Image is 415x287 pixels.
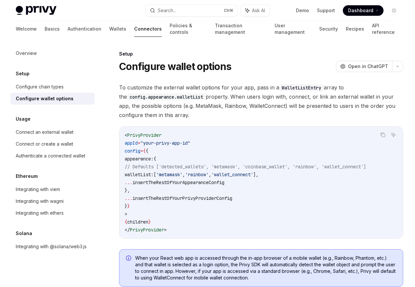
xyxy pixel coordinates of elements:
[10,241,94,252] a: Integrating with @solana/web3.js
[215,21,267,37] a: Transaction management
[10,138,94,150] a: Connect or create a wallet
[45,21,60,37] a: Basics
[119,51,403,57] div: Setup
[125,211,127,217] span: >
[125,219,127,225] span: {
[10,93,94,105] a: Configure wallet options
[10,150,94,162] a: Authenticate a connected wallet
[125,148,140,154] span: config
[16,21,37,37] a: Welcome
[275,21,311,37] a: User management
[253,172,259,178] span: ],
[317,7,335,14] a: Support
[16,197,64,205] div: Integrating with wagmi
[16,209,64,217] div: Integrating with ethers
[10,183,94,195] a: Integrating with viem
[346,21,364,37] a: Recipes
[296,7,309,14] a: Demo
[16,243,87,251] div: Integrating with @solana/web3.js
[146,148,148,154] span: {
[138,140,140,146] span: =
[336,61,392,72] button: Open in ChatGPT
[154,172,156,178] span: [
[140,140,190,146] span: "your-privy-app-id"
[372,21,399,37] a: API reference
[16,185,60,193] div: Integrating with viem
[119,60,231,72] h1: Configure wallet options
[125,132,127,138] span: <
[164,227,167,233] span: >
[10,126,94,138] a: Connect an external wallet
[145,5,238,16] button: Search...CtrlK
[10,195,94,207] a: Integrating with wagmi
[158,7,176,14] div: Search...
[319,21,338,37] a: Security
[109,21,126,37] a: Wallets
[209,172,211,178] span: ,
[126,255,133,262] svg: Info
[16,95,73,103] div: Configure wallet options
[127,132,161,138] span: PrivyProvider
[127,219,148,225] span: children
[182,172,185,178] span: ,
[133,195,232,201] span: insertTheRestOfYourPrivyProviderConfig
[125,140,138,146] span: appId
[125,172,154,178] span: walletList:
[16,140,73,148] div: Connect or create a wallet
[148,219,151,225] span: }
[379,131,387,139] button: Copy the contents from the code block
[125,203,127,209] span: }
[16,83,64,91] div: Configure chain types
[185,172,209,178] span: 'rainbow'
[127,203,130,209] span: }
[125,227,130,233] span: </
[389,131,398,139] button: Ask AI
[348,63,388,70] span: Open in ChatGPT
[156,172,182,178] span: 'metamask'
[135,255,396,281] span: When your React web app is accessed through the in-app browser of a mobile wallet (e.g., Rainbow,...
[10,207,94,219] a: Integrating with ethers
[343,5,384,16] a: Dashboard
[279,84,324,91] code: WalletListEntry
[16,70,30,78] h5: Setup
[16,128,73,136] div: Connect an external wallet
[224,8,234,13] span: Ctrl K
[16,115,31,123] h5: Usage
[125,179,133,185] span: ...
[127,93,206,101] code: config.appearance.walletList
[134,21,162,37] a: Connectors
[143,148,146,154] span: {
[130,227,164,233] span: PrivyProvider
[125,195,133,201] span: ...
[125,156,154,162] span: appearance:
[140,148,143,154] span: =
[16,229,32,237] h5: Solana
[119,83,403,120] span: To customize the external wallet options for your app, pass in a array to the property. When user...
[16,6,56,15] img: light logo
[10,47,94,59] a: Overview
[170,21,207,37] a: Policies & controls
[16,49,37,57] div: Overview
[154,156,156,162] span: {
[68,21,101,37] a: Authentication
[10,81,94,93] a: Configure chain types
[241,5,270,16] button: Ask AI
[348,7,373,14] span: Dashboard
[252,7,265,14] span: Ask AI
[16,172,38,180] h5: Ethereum
[389,5,399,16] button: Toggle dark mode
[133,179,224,185] span: insertTheRestOfYourAppearanceConfig
[125,164,366,170] span: // Defaults ['detected_wallets', 'metamask', 'coinbase_wallet', 'rainbow', 'wallet_connect']
[211,172,253,178] span: 'wallet_connect'
[16,152,85,160] div: Authenticate a connected wallet
[125,187,130,193] span: },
